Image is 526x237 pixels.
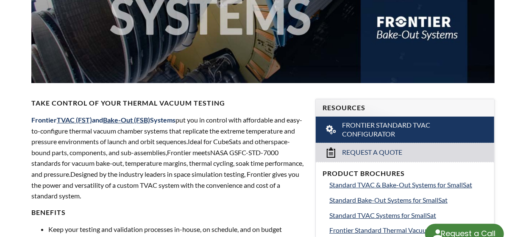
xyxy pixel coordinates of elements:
[323,103,487,112] h4: Resources
[31,137,290,156] span: space-bound parts, components, and sub-assemblies,
[329,179,487,190] a: Standard TVAC & Bake-Out Systems for SmallSat
[31,208,305,217] h4: BENEFITS
[323,169,487,178] h4: Product Brochures
[329,181,472,189] span: Standard TVAC & Bake-Out Systems for SmallSat
[342,121,468,139] span: Frontier Standard TVAC Configurator
[48,224,305,235] li: Keep your testing and validation processes in-house, on schedule, and on budget
[329,210,487,221] a: Standard TVAC Systems for SmallSat
[342,148,402,157] span: Request a Quote
[31,99,305,108] h4: Take Control of Your Thermal Vacuum Testing
[31,116,175,124] span: Frontier and Systems
[329,226,457,234] span: Frontier Standard Thermal Vacuum Systems
[329,196,448,204] span: Standard Bake-Out Systems for SmallSat
[31,114,305,201] p: put you in control with affordable and easy-to-configure thermal vacuum chamber systems that repl...
[31,170,299,200] span: Designed by the industry leaders in space simulation testing, Frontier gives you the power and ve...
[188,137,194,145] span: Id
[316,117,494,143] a: Frontier Standard TVAC Configurator
[103,116,150,124] a: Bake-Out (FSB)
[31,148,303,178] span: NASA GSFC-STD-7000 standards for vacuum bake-out, temperature margins, thermal cycling, soak time...
[329,225,487,236] a: Frontier Standard Thermal Vacuum Systems
[329,195,487,206] a: Standard Bake-Out Systems for SmallSat
[57,116,92,124] a: TVAC (FST)
[329,211,436,219] span: Standard TVAC Systems for SmallSat
[316,143,494,162] a: Request a Quote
